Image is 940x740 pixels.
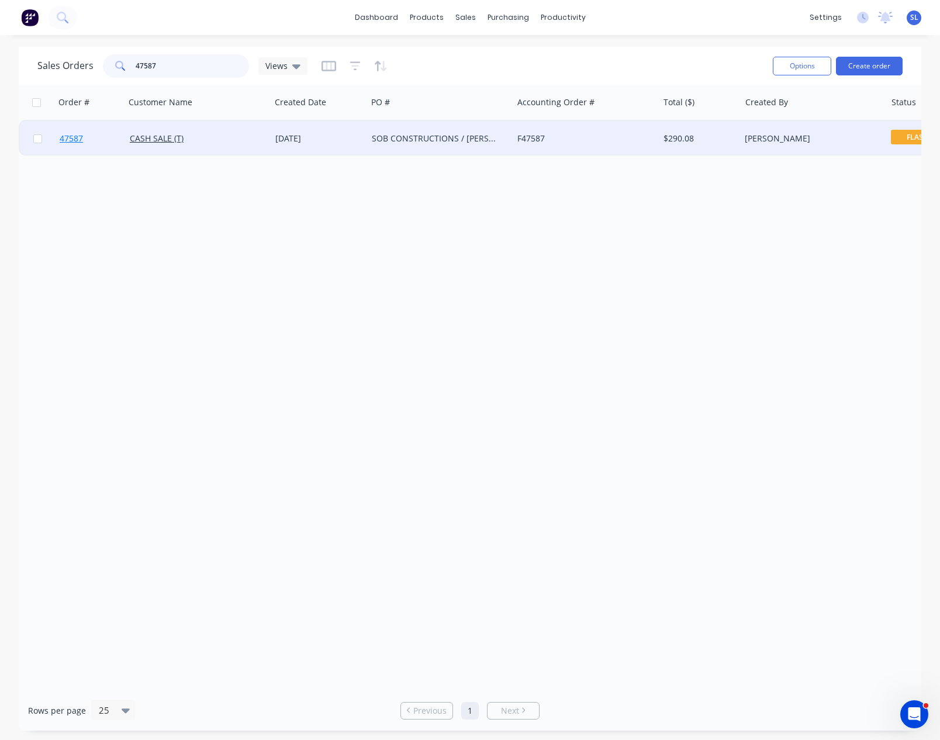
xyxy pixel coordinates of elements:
[372,133,502,144] div: SOB CONSTRUCTIONS / [PERSON_NAME]
[910,12,918,23] span: SL
[482,9,535,26] div: purchasing
[28,705,86,717] span: Rows per page
[136,54,250,78] input: Search...
[21,9,39,26] img: Factory
[535,9,592,26] div: productivity
[130,133,184,144] a: CASH SALE (T)
[60,133,83,144] span: 47587
[517,96,595,108] div: Accounting Order #
[663,133,732,144] div: $290.08
[349,9,404,26] a: dashboard
[129,96,192,108] div: Customer Name
[401,705,452,717] a: Previous page
[450,9,482,26] div: sales
[900,700,928,728] iframe: Intercom live chat
[745,133,875,144] div: [PERSON_NAME]
[773,57,831,75] button: Options
[461,702,479,720] a: Page 1 is your current page
[413,705,447,717] span: Previous
[396,702,544,720] ul: Pagination
[275,96,326,108] div: Created Date
[404,9,450,26] div: products
[265,60,288,72] span: Views
[663,96,694,108] div: Total ($)
[58,96,89,108] div: Order #
[745,96,788,108] div: Created By
[804,9,848,26] div: settings
[371,96,390,108] div: PO #
[501,705,519,717] span: Next
[891,96,916,108] div: Status
[488,705,539,717] a: Next page
[517,133,647,144] div: F47587
[60,121,130,156] a: 47587
[275,133,362,144] div: [DATE]
[836,57,903,75] button: Create order
[37,60,94,71] h1: Sales Orders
